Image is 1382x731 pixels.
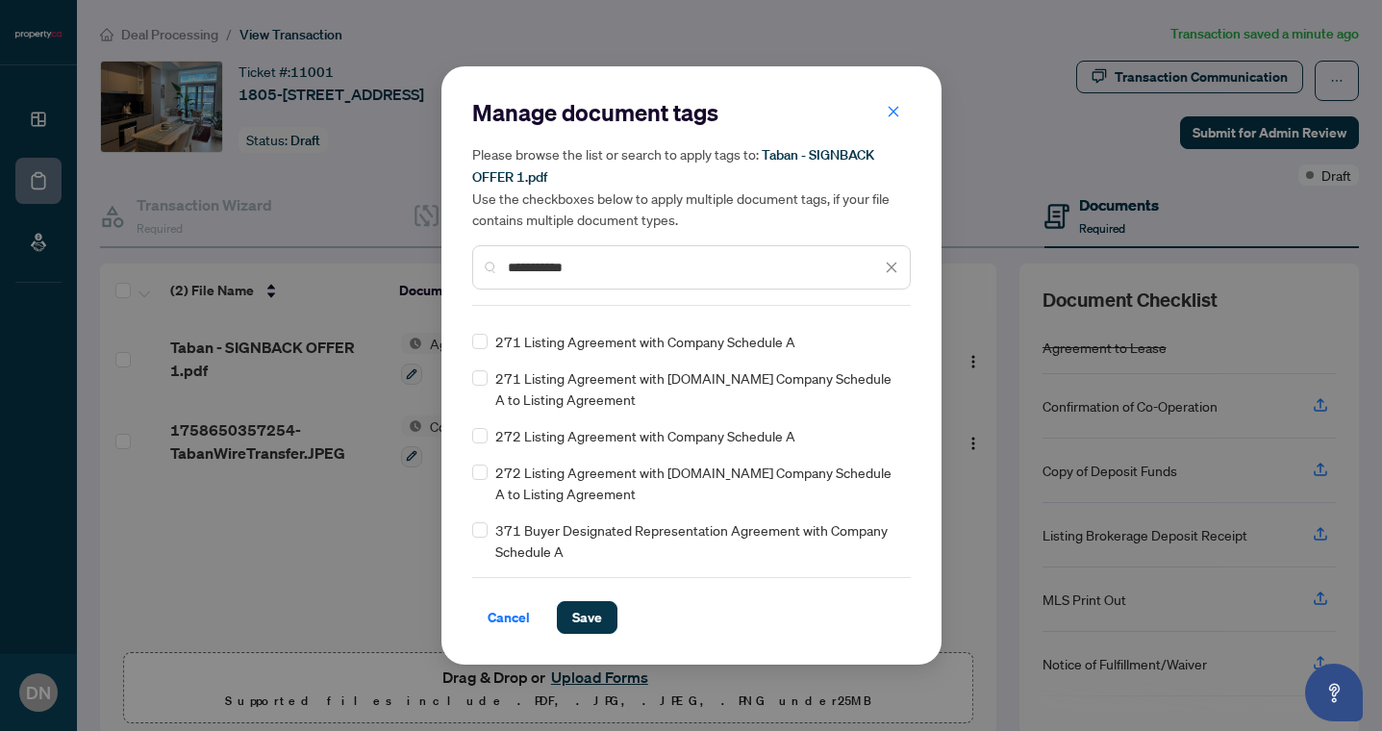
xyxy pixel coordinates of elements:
[472,146,874,186] span: Taban - SIGNBACK OFFER 1.pdf
[495,462,899,504] span: 272 Listing Agreement with [DOMAIN_NAME] Company Schedule A to Listing Agreement
[887,105,900,118] span: close
[495,367,899,410] span: 271 Listing Agreement with [DOMAIN_NAME] Company Schedule A to Listing Agreement
[472,143,911,230] h5: Please browse the list or search to apply tags to: Use the checkboxes below to apply multiple doc...
[495,519,899,562] span: 371 Buyer Designated Representation Agreement with Company Schedule A
[1305,664,1363,721] button: Open asap
[495,331,795,352] span: 271 Listing Agreement with Company Schedule A
[885,261,898,274] span: close
[557,601,617,634] button: Save
[572,602,602,633] span: Save
[488,602,530,633] span: Cancel
[495,425,795,446] span: 272 Listing Agreement with Company Schedule A
[472,601,545,634] button: Cancel
[472,97,911,128] h2: Manage document tags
